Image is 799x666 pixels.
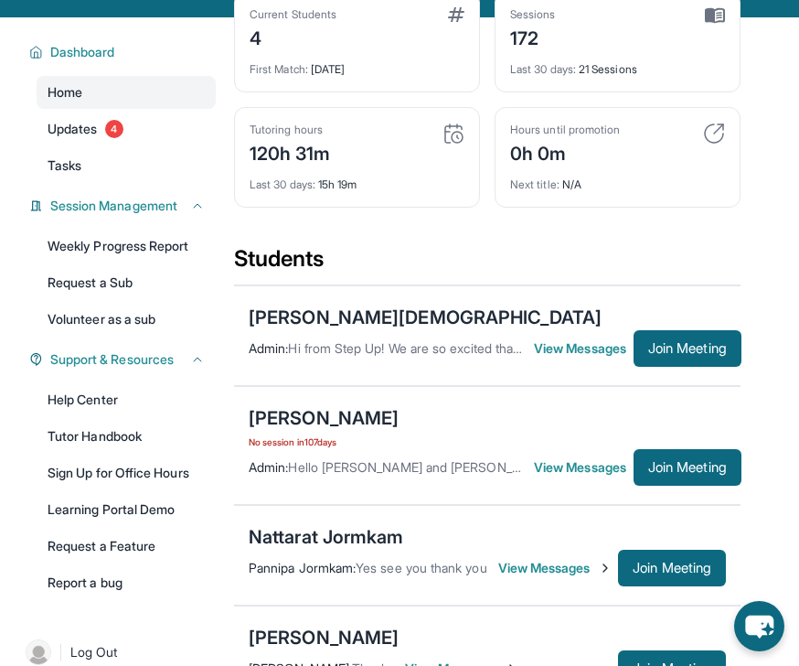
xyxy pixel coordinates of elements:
[510,51,725,77] div: 21 Sessions
[250,123,331,137] div: Tutoring hours
[26,639,51,665] img: user-img
[37,149,216,182] a: Tasks
[534,339,634,358] span: View Messages
[249,459,288,475] span: Admin :
[37,230,216,263] a: Weekly Progress Report
[249,625,399,650] div: [PERSON_NAME]
[448,7,464,22] img: card
[510,137,620,166] div: 0h 0m
[510,62,576,76] span: Last 30 days :
[37,493,216,526] a: Learning Portal Demo
[249,340,288,356] span: Admin :
[48,120,98,138] span: Updates
[250,177,315,191] span: Last 30 days :
[234,244,740,285] div: Students
[37,76,216,109] a: Home
[442,123,464,145] img: card
[634,449,741,486] button: Join Meeting
[356,560,486,575] span: Yes see you thank you
[510,22,556,51] div: 172
[43,43,205,61] button: Dashboard
[50,43,115,61] span: Dashboard
[249,405,399,431] div: [PERSON_NAME]
[105,120,123,138] span: 4
[37,530,216,563] a: Request a Feature
[510,7,556,22] div: Sessions
[43,197,205,215] button: Session Management
[734,601,784,651] button: chat-button
[648,343,727,354] span: Join Meeting
[510,166,725,192] div: N/A
[249,435,399,449] span: No session in 107 days
[37,113,216,145] a: Updates4
[37,457,216,489] a: Sign Up for Office Hours
[37,266,216,299] a: Request a Sub
[250,62,308,76] span: First Match :
[70,643,118,661] span: Log Out
[598,561,613,575] img: Chevron-Right
[633,563,711,574] span: Join Meeting
[59,641,63,663] span: |
[249,524,404,550] div: Nattarat Jormkam
[48,83,82,102] span: Home
[249,560,356,575] span: Pannipa Jormkam :
[648,462,727,473] span: Join Meeting
[510,177,559,191] span: Next title :
[48,156,81,175] span: Tasks
[50,197,177,215] span: Session Management
[498,559,613,577] span: View Messages
[43,350,205,369] button: Support & Resources
[250,166,464,192] div: 15h 19m
[250,137,331,166] div: 120h 31m
[50,350,174,369] span: Support & Resources
[510,123,620,137] div: Hours until promotion
[37,566,216,599] a: Report a bug
[37,420,216,453] a: Tutor Handbook
[250,22,336,51] div: 4
[37,383,216,416] a: Help Center
[534,458,634,477] span: View Messages
[705,7,725,24] img: card
[249,305,602,330] div: [PERSON_NAME][DEMOGRAPHIC_DATA]
[37,303,216,336] a: Volunteer as a sub
[703,123,725,145] img: card
[618,550,726,586] button: Join Meeting
[634,330,741,367] button: Join Meeting
[250,7,336,22] div: Current Students
[250,51,464,77] div: [DATE]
